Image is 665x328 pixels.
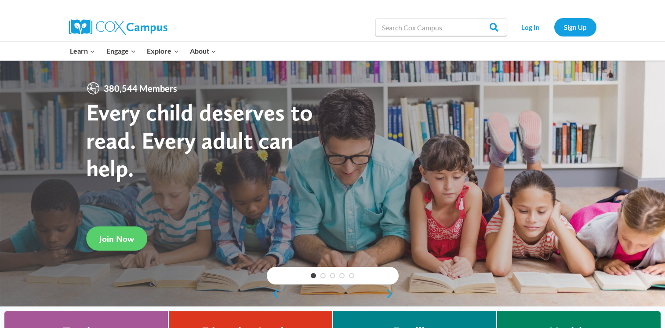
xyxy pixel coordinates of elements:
a: Join Now [86,226,147,251]
img: Cox Campus [69,19,167,35]
nav: Primary Navigation [65,42,222,60]
span: 380,544 Members [100,81,181,95]
span: Engage [106,45,136,57]
span: Learn [70,45,95,57]
a: 3 [330,273,335,278]
input: Search Cox Campus [375,18,507,36]
a: Sign Up [554,18,596,36]
a: previous [267,288,280,299]
a: 1 [311,273,316,278]
a: 2 [320,273,326,278]
div: content slider buttons [267,285,399,302]
a: 4 [339,273,345,278]
span: Explore [147,45,178,57]
strong: Every child deserves to read. Every adult can help. [86,98,313,182]
a: 5 [349,273,354,278]
span: Join Now [99,233,134,244]
a: Log In [512,18,550,36]
a: next [385,288,399,299]
nav: Secondary Navigation [512,18,596,36]
span: About [190,45,216,57]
